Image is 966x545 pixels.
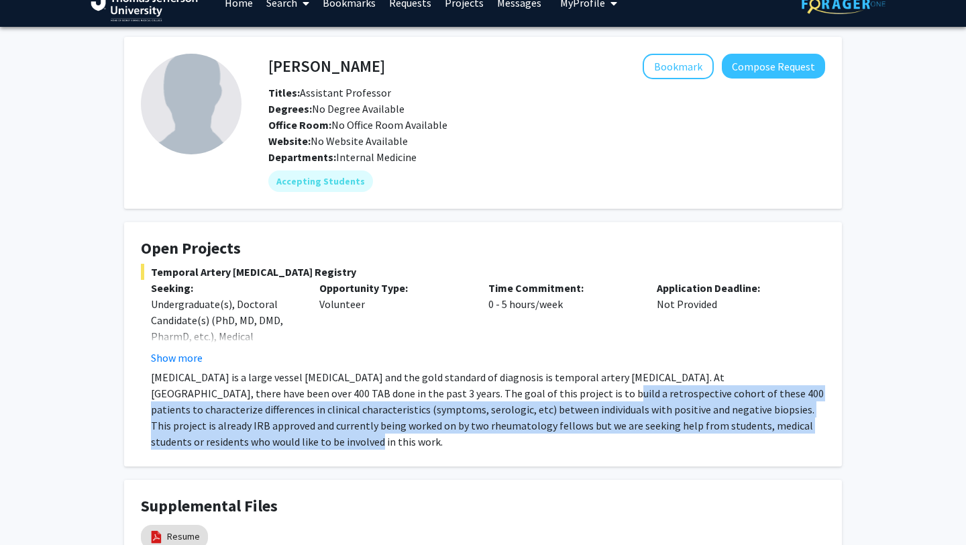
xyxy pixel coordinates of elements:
[268,102,312,115] b: Degrees:
[657,280,805,296] p: Application Deadline:
[268,54,385,79] h4: [PERSON_NAME]
[151,296,299,360] div: Undergraduate(s), Doctoral Candidate(s) (PhD, MD, DMD, PharmD, etc.), Medical Resident(s) / Medic...
[643,54,714,79] button: Add Tim Wilson to Bookmarks
[141,239,825,258] h4: Open Projects
[268,118,331,132] b: Office Room:
[478,280,647,366] div: 0 - 5 hours/week
[151,280,299,296] p: Seeking:
[309,280,478,366] div: Volunteer
[268,86,300,99] b: Titles:
[336,150,417,164] span: Internal Medicine
[268,134,408,148] span: No Website Available
[268,118,447,132] span: No Office Room Available
[319,280,468,296] p: Opportunity Type:
[167,530,200,544] a: Resume
[151,369,825,450] p: [MEDICAL_DATA] is a large vessel [MEDICAL_DATA] and the gold standard of diagnosis is temporal ar...
[10,485,57,535] iframe: Chat
[141,264,825,280] span: Temporal Artery [MEDICAL_DATA] Registry
[647,280,815,366] div: Not Provided
[268,134,311,148] b: Website:
[488,280,637,296] p: Time Commitment:
[268,170,373,192] mat-chip: Accepting Students
[722,54,825,79] button: Compose Request to Tim Wilson
[268,86,391,99] span: Assistant Professor
[151,350,203,366] button: Show more
[268,102,405,115] span: No Degree Available
[149,530,164,544] img: pdf_icon.png
[141,54,241,154] img: Profile Picture
[268,150,336,164] b: Departments:
[141,497,825,516] h4: Supplemental Files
